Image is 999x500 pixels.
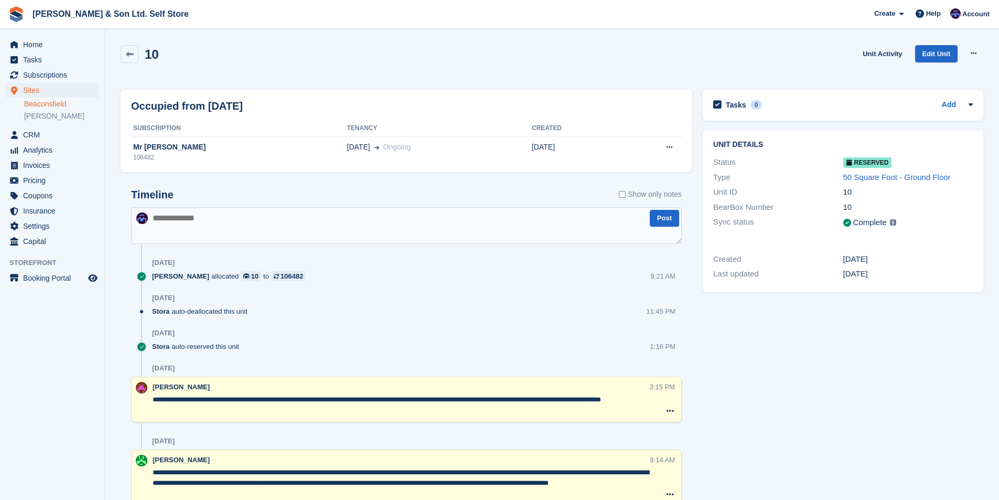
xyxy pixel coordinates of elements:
[271,271,306,281] a: 106482
[713,172,843,184] div: Type
[962,9,990,19] span: Account
[5,127,99,142] a: menu
[23,37,86,52] span: Home
[5,83,99,98] a: menu
[8,6,24,22] img: stora-icon-8386f47178a22dfd0bd8f6a31ec36ba5ce8667c1dd55bd0f319d3a0aa187defe.svg
[619,189,682,200] label: Show only notes
[152,259,175,267] div: [DATE]
[23,204,86,218] span: Insurance
[23,83,86,98] span: Sites
[843,173,951,182] a: 50 Square Foot - Ground Floor
[28,5,193,23] a: [PERSON_NAME] & Son Ltd. Self Store
[136,455,147,466] img: Kelly Lowe
[874,8,895,19] span: Create
[5,158,99,173] a: menu
[23,158,86,173] span: Invoices
[131,120,347,137] th: Subscription
[843,268,973,280] div: [DATE]
[383,143,411,151] span: Ongoing
[24,99,99,109] a: Beaconsfield
[131,189,174,201] h2: Timeline
[713,201,843,214] div: BearBox Number
[646,306,675,316] div: 11:45 PM
[650,210,679,227] button: Post
[5,188,99,203] a: menu
[713,156,843,168] div: Status
[9,258,104,268] span: Storefront
[241,271,261,281] a: 10
[650,342,675,352] div: 1:16 PM
[858,45,906,62] a: Unit Activity
[915,45,958,62] a: Edit Unit
[5,271,99,285] a: menu
[5,37,99,52] a: menu
[23,188,86,203] span: Coupons
[131,142,347,153] div: Mr [PERSON_NAME]
[23,173,86,188] span: Pricing
[23,52,86,67] span: Tasks
[890,219,896,226] img: icon-info-grey-7440780725fd019a000dd9b08b2336e03edf1995a4989e88bcd33f0948082b44.svg
[152,342,169,352] span: Stora
[347,142,370,153] span: [DATE]
[713,141,973,149] h2: Unit details
[24,111,99,121] a: [PERSON_NAME]
[152,271,311,281] div: allocated to
[843,186,973,198] div: 10
[726,100,746,110] h2: Tasks
[152,364,175,373] div: [DATE]
[5,234,99,249] a: menu
[153,456,210,464] span: [PERSON_NAME]
[650,382,675,392] div: 3:15 PM
[853,217,887,229] div: Complete
[5,52,99,67] a: menu
[532,136,618,168] td: [DATE]
[843,201,973,214] div: 10
[713,186,843,198] div: Unit ID
[843,157,892,168] span: Reserved
[750,100,762,110] div: 0
[926,8,941,19] span: Help
[131,153,347,162] div: 106482
[152,437,175,445] div: [DATE]
[23,127,86,142] span: CRM
[281,271,303,281] div: 106482
[713,216,843,229] div: Sync status
[152,294,175,302] div: [DATE]
[650,271,675,281] div: 9:21 AM
[5,219,99,233] a: menu
[23,271,86,285] span: Booking Portal
[347,120,532,137] th: Tenancy
[5,68,99,82] a: menu
[136,212,148,224] img: Josey Kitching
[713,268,843,280] div: Last updated
[131,98,243,114] h2: Occupied from [DATE]
[153,383,210,391] span: [PERSON_NAME]
[23,219,86,233] span: Settings
[650,455,675,465] div: 9:14 AM
[152,342,244,352] div: auto-reserved this unit
[23,68,86,82] span: Subscriptions
[619,189,626,200] input: Show only notes
[152,306,253,316] div: auto-deallocated this unit
[5,173,99,188] a: menu
[532,120,618,137] th: Created
[23,143,86,157] span: Analytics
[843,253,973,265] div: [DATE]
[251,271,259,281] div: 10
[152,271,209,281] span: [PERSON_NAME]
[5,204,99,218] a: menu
[942,99,956,111] a: Add
[950,8,961,19] img: Josey Kitching
[152,329,175,337] div: [DATE]
[136,382,147,393] img: Kate Standish
[145,47,159,61] h2: 10
[23,234,86,249] span: Capital
[87,272,99,284] a: Preview store
[152,306,169,316] span: Stora
[713,253,843,265] div: Created
[5,143,99,157] a: menu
